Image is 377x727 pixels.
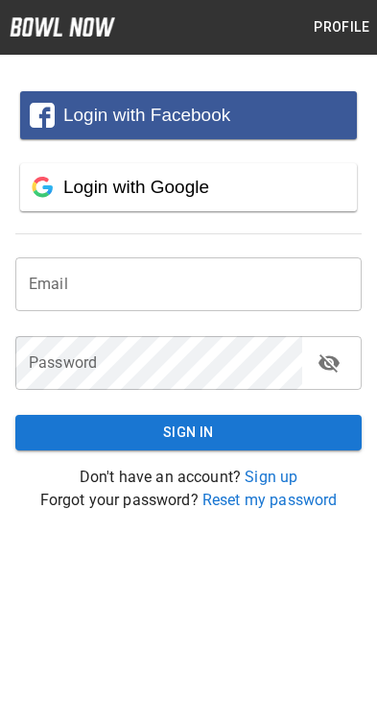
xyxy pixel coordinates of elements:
span: Login with Facebook [63,105,230,125]
a: Sign up [245,468,297,486]
button: Login with Google [20,163,357,211]
button: toggle password visibility [310,344,348,382]
button: Sign In [15,415,362,450]
p: Forgot your password? [15,489,362,512]
img: logo [10,17,115,36]
button: Login with Facebook [20,91,357,139]
p: Don't have an account? [15,466,362,489]
a: Reset my password [202,491,338,509]
span: Login with Google [63,177,209,197]
button: Profile [306,10,377,45]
